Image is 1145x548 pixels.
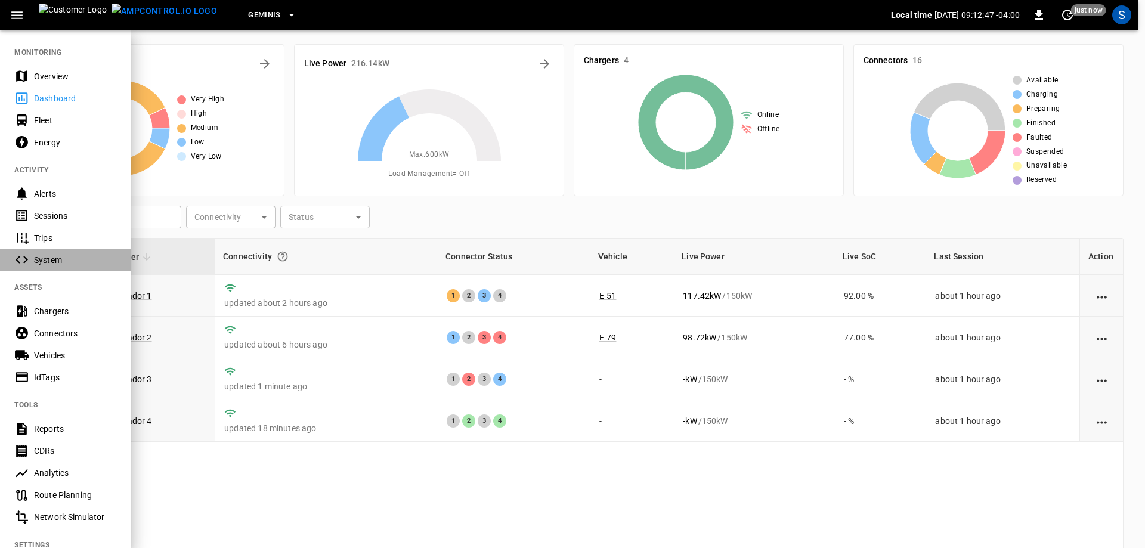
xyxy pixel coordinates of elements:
div: profile-icon [1112,5,1131,24]
div: Connectors [34,327,117,339]
div: Chargers [34,305,117,317]
div: IdTags [34,371,117,383]
div: Fleet [34,114,117,126]
div: Analytics [34,467,117,479]
img: Customer Logo [39,4,107,26]
div: Sessions [34,210,117,222]
div: Alerts [34,188,117,200]
div: CDRs [34,445,117,457]
p: Local time [891,9,932,21]
span: Geminis [248,8,281,22]
img: ampcontrol.io logo [112,4,217,18]
div: Reports [34,423,117,435]
div: Overview [34,70,117,82]
div: Route Planning [34,489,117,501]
div: System [34,254,117,266]
button: set refresh interval [1058,5,1077,24]
div: Vehicles [34,349,117,361]
p: [DATE] 09:12:47 -04:00 [934,9,1020,21]
span: just now [1071,4,1106,16]
div: Network Simulator [34,511,117,523]
div: Dashboard [34,92,117,104]
div: Energy [34,137,117,148]
div: Trips [34,232,117,244]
